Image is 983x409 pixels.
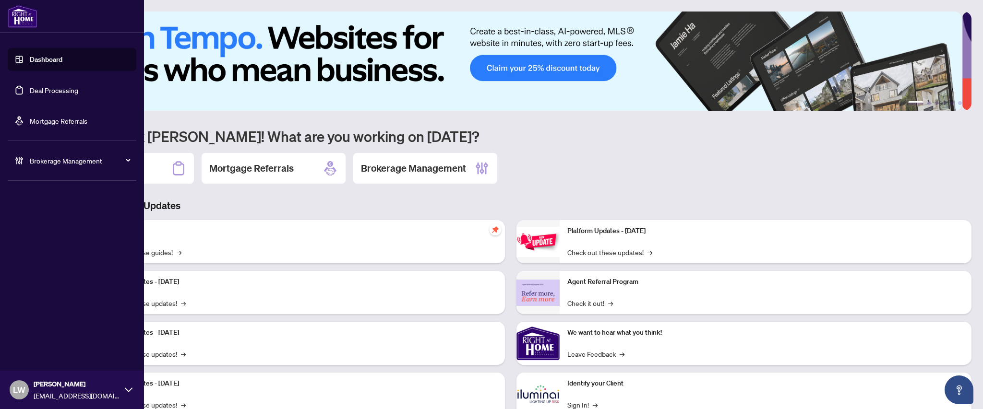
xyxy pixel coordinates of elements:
span: → [181,349,186,359]
span: pushpin [490,224,501,235]
span: [PERSON_NAME] [34,379,120,389]
p: Self-Help [101,226,497,236]
button: 5 [950,101,954,105]
span: [EMAIL_ADDRESS][DOMAIN_NAME] [34,390,120,401]
span: → [177,247,181,257]
img: Platform Updates - June 23, 2025 [516,227,560,257]
p: Identify your Client [567,378,964,389]
a: Check out these updates!→ [567,247,652,257]
button: 4 [943,101,947,105]
p: Agent Referral Program [567,277,964,287]
button: 3 [935,101,939,105]
p: Platform Updates - [DATE] [101,327,497,338]
img: We want to hear what you think! [516,322,560,365]
h3: Brokerage & Industry Updates [50,199,971,212]
h2: Mortgage Referrals [209,162,294,175]
span: → [608,298,613,308]
span: → [620,349,624,359]
a: Mortgage Referrals [30,117,87,125]
span: → [647,247,652,257]
a: Check it out!→ [567,298,613,308]
img: Slide 0 [50,12,962,111]
span: LW [13,383,25,397]
img: logo [8,5,37,28]
p: Platform Updates - [DATE] [101,378,497,389]
p: We want to hear what you think! [567,327,964,338]
a: Deal Processing [30,86,78,94]
h2: Brokerage Management [361,162,466,175]
p: Platform Updates - [DATE] [567,226,964,236]
button: 1 [908,101,923,105]
p: Platform Updates - [DATE] [101,277,497,287]
img: Agent Referral Program [516,280,560,306]
span: Brokerage Management [30,155,130,166]
button: 2 [927,101,931,105]
h1: Welcome back [PERSON_NAME]! What are you working on [DATE]? [50,127,971,145]
a: Leave Feedback→ [567,349,624,359]
button: 6 [958,101,962,105]
a: Dashboard [30,55,62,64]
span: → [181,298,186,308]
button: Open asap [945,375,973,404]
